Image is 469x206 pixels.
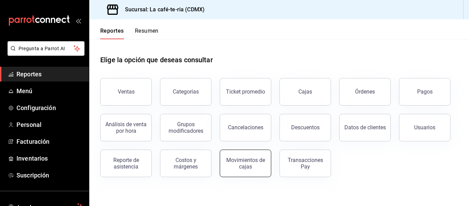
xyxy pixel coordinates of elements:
button: Pregunta a Parrot AI [8,41,84,56]
button: Datos de clientes [339,114,391,141]
button: Reporte de asistencia [100,150,152,177]
button: Pagos [399,78,450,106]
a: Pregunta a Parrot AI [5,50,84,57]
span: Reportes [16,69,83,79]
button: Resumen [135,28,159,39]
div: Órdenes [355,88,375,95]
div: Usuarios [414,124,435,131]
div: Cancelaciones [228,124,263,131]
span: Menú [16,86,83,96]
div: Pagos [417,88,433,95]
span: Pregunta a Parrot AI [19,45,74,52]
button: Cajas [279,78,331,106]
span: Configuración [16,103,83,112]
div: Ventas [118,88,135,95]
button: Órdenes [339,78,391,106]
button: Costos y márgenes [160,150,211,177]
div: Cajas [298,88,312,95]
button: Descuentos [279,114,331,141]
div: navigation tabs [100,28,159,39]
button: Ticket promedio [220,78,271,106]
span: Facturación [16,137,83,146]
div: Grupos modificadores [164,121,207,134]
span: Suscripción [16,171,83,180]
div: Ticket promedio [226,88,265,95]
span: Inventarios [16,154,83,163]
div: Reporte de asistencia [105,157,147,170]
button: Usuarios [399,114,450,141]
button: Ventas [100,78,152,106]
h1: Elige la opción que deseas consultar [100,55,213,65]
h3: Sucursal: La café-te-ria (CDMX) [119,6,205,14]
button: Cancelaciones [220,114,271,141]
button: Movimientos de cajas [220,150,271,177]
span: Personal [16,120,83,129]
button: Grupos modificadores [160,114,211,141]
div: Movimientos de cajas [224,157,267,170]
div: Datos de clientes [344,124,386,131]
div: Transacciones Pay [284,157,327,170]
button: open_drawer_menu [76,18,81,23]
button: Transacciones Pay [279,150,331,177]
button: Categorías [160,78,211,106]
div: Análisis de venta por hora [105,121,147,134]
button: Reportes [100,28,124,39]
div: Descuentos [291,124,320,131]
button: Análisis de venta por hora [100,114,152,141]
div: Costos y márgenes [164,157,207,170]
div: Categorías [173,88,199,95]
